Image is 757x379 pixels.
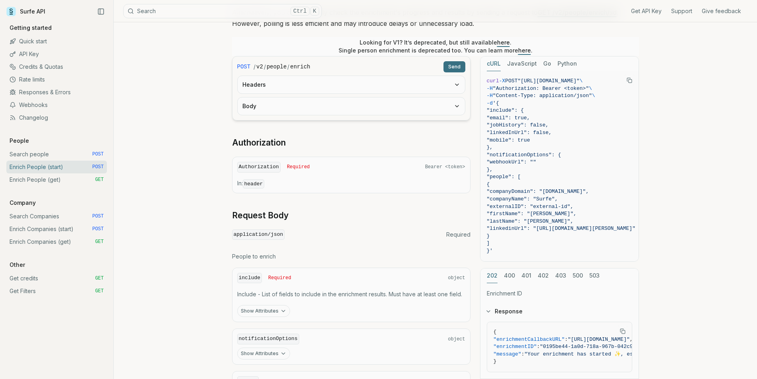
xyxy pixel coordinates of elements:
[497,39,510,46] a: here
[92,226,104,232] span: POST
[558,56,577,71] button: Python
[521,351,525,357] span: :
[6,261,28,269] p: Other
[537,344,540,350] span: :
[237,179,465,188] p: In:
[580,78,583,84] span: \
[494,358,497,364] span: }
[448,336,465,342] span: object
[237,63,251,71] span: POST
[487,268,498,283] button: 202
[6,111,107,124] a: Changelog
[287,63,289,71] span: /
[425,164,465,170] span: Bearer <token>
[6,199,39,207] p: Company
[6,173,107,186] a: Enrich People (get) GET
[237,334,299,344] code: notificationOptions
[487,152,561,158] span: "notificationOptions": {
[487,240,490,246] span: ]
[232,253,470,260] p: People to enrich
[493,86,589,91] span: "Authorization: Bearer <token>"
[487,181,490,187] span: {
[6,235,107,248] a: Enrich Companies (get) GET
[589,268,600,283] button: 503
[237,273,262,284] code: include
[499,78,505,84] span: -X
[6,137,32,145] p: People
[267,63,287,71] code: people
[487,196,558,202] span: "companyName": "Surfe",
[487,93,493,99] span: -H
[631,7,662,15] a: Get API Key
[443,61,465,72] button: Send
[487,159,536,165] span: "webhookUrl": ""
[237,348,290,360] button: Show Attributes
[573,268,583,283] button: 500
[6,285,107,297] a: Get Filters GET
[6,6,45,17] a: Surfe API
[6,99,107,111] a: Webhooks
[92,213,104,220] span: POST
[92,151,104,157] span: POST
[6,73,107,86] a: Rate limits
[505,78,517,84] span: POST
[565,336,568,342] span: :
[95,239,104,245] span: GET
[238,97,465,115] button: Body
[92,164,104,170] span: POST
[310,7,319,16] kbd: K
[487,290,632,297] p: Enrichment ID
[237,162,281,173] code: Authorization
[290,7,310,16] kbd: Ctrl
[232,210,288,221] a: Request Body
[623,74,635,86] button: Copy Text
[6,161,107,173] a: Enrich People (start) POST
[487,107,524,113] span: "include": {
[592,93,595,99] span: \
[487,233,490,239] span: }
[538,268,549,283] button: 402
[521,268,531,283] button: 401
[487,86,493,91] span: -H
[487,174,521,180] span: "people": [
[237,305,290,317] button: Show Attributes
[487,144,493,150] span: },
[290,63,310,71] code: enrich
[487,218,573,224] span: "lastName": "[PERSON_NAME]",
[6,48,107,60] a: API Key
[264,63,266,71] span: /
[540,344,658,350] span: "0195be44-1a0d-718a-967b-042c9d17ffd7"
[243,179,265,189] code: header
[256,63,263,71] code: v2
[494,344,537,350] span: "enrichmentID"
[448,275,465,281] span: object
[487,248,493,254] span: }'
[237,290,465,298] p: Include - List of fields to include in the enrichment results. Must have at least one field.
[6,86,107,99] a: Responses & Errors
[232,137,286,148] a: Authorization
[480,322,639,379] div: Response
[123,4,322,18] button: SearchCtrlK
[493,93,592,99] span: "Content-Type: application/json"
[487,167,493,173] span: },
[487,78,499,84] span: curl
[487,122,549,128] span: "jobHistory": false,
[268,275,291,281] span: Required
[6,223,107,235] a: Enrich Companies (start) POST
[617,325,629,337] button: Copy Text
[487,137,530,143] span: "mobile": true
[95,177,104,183] span: GET
[525,351,711,357] span: "Your enrichment has started ✨, estimated time: 2 seconds."
[6,148,107,161] a: Search people POST
[568,336,630,342] span: "[URL][DOMAIN_NAME]"
[487,56,501,71] button: cURL
[446,231,470,239] span: Required
[232,229,285,240] code: application/json
[254,63,256,71] span: /
[518,78,580,84] span: "[URL][DOMAIN_NAME]"
[702,7,741,15] a: Give feedback
[487,189,589,194] span: "companyDomain": "[DOMAIN_NAME]",
[494,351,521,357] span: "message"
[589,86,592,91] span: \
[543,56,551,71] button: Go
